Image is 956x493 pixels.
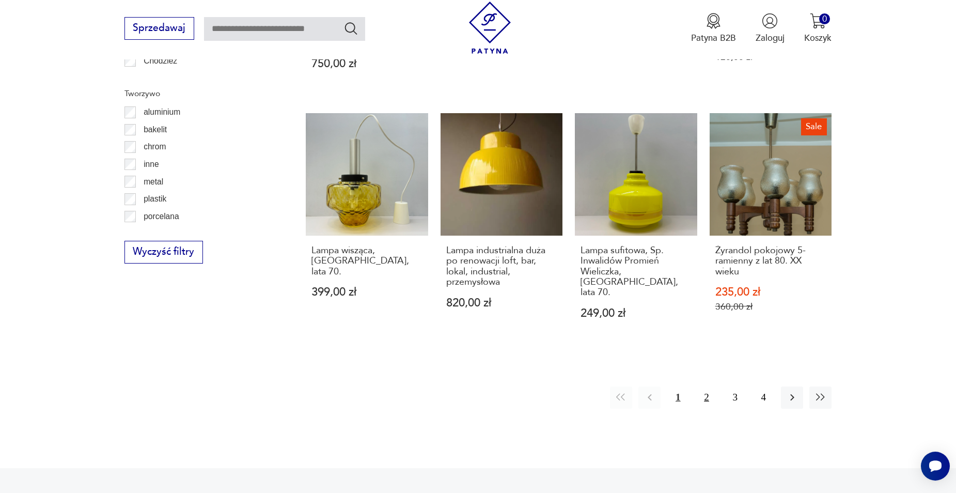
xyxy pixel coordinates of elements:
[144,192,166,206] p: plastik
[306,113,428,343] a: Lampa wisząca, Polska, lata 70.Lampa wisząca, [GEOGRAPHIC_DATA], lata 70.399,00 zł
[921,452,950,481] iframe: Smartsupp widget button
[804,32,832,44] p: Koszyk
[667,387,689,409] button: 1
[464,2,516,54] img: Patyna - sklep z meblami i dekoracjami vintage
[810,13,826,29] img: Ikona koszyka
[144,71,175,85] p: Ćmielów
[804,13,832,44] button: 0Koszyk
[124,25,194,33] a: Sprzedawaj
[756,13,785,44] button: Zaloguj
[706,13,722,29] img: Ikona medalu
[144,175,163,189] p: metal
[124,241,203,264] button: Wyczyść filtry
[762,13,778,29] img: Ikonka użytkownika
[441,113,563,343] a: Lampa industrialna duża po renowacji loft, bar, lokal, industrial, przemysłowaLampa industrialna ...
[446,245,557,288] h3: Lampa industrialna duża po renowacji loft, bar, lokal, industrial, przemysłowa
[715,245,826,277] h3: Żyrandol pokojowy 5-ramienny z lat 80. XX wieku
[144,105,180,119] p: aluminium
[724,387,746,409] button: 3
[695,387,717,409] button: 2
[753,387,775,409] button: 4
[575,113,697,343] a: Lampa sufitowa, Sp. Inwalidów Promień Wieliczka, Polska, lata 70.Lampa sufitowa, Sp. Inwalidów Pr...
[311,245,422,277] h3: Lampa wisząca, [GEOGRAPHIC_DATA], lata 70.
[343,21,358,36] button: Szukaj
[691,13,736,44] a: Ikona medaluPatyna B2B
[710,113,832,343] a: SaleŻyrandol pokojowy 5-ramienny z lat 80. XX wiekuŻyrandol pokojowy 5-ramienny z lat 80. XX wiek...
[715,52,826,63] p: 120,00 zł
[581,245,692,298] h3: Lampa sufitowa, Sp. Inwalidów Promień Wieliczka, [GEOGRAPHIC_DATA], lata 70.
[144,158,159,171] p: inne
[124,17,194,40] button: Sprzedawaj
[446,298,557,309] p: 820,00 zł
[311,58,422,69] p: 750,00 zł
[819,13,830,24] div: 0
[144,140,166,153] p: chrom
[691,13,736,44] button: Patyna B2B
[311,287,422,298] p: 399,00 zł
[144,123,167,136] p: bakelit
[144,227,169,240] p: porcelit
[144,54,177,68] p: Chodzież
[756,32,785,44] p: Zaloguj
[124,87,276,100] p: Tworzywo
[581,308,692,319] p: 249,00 zł
[715,287,826,298] p: 235,00 zł
[715,301,826,312] p: 360,00 zł
[144,210,179,223] p: porcelana
[691,32,736,44] p: Patyna B2B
